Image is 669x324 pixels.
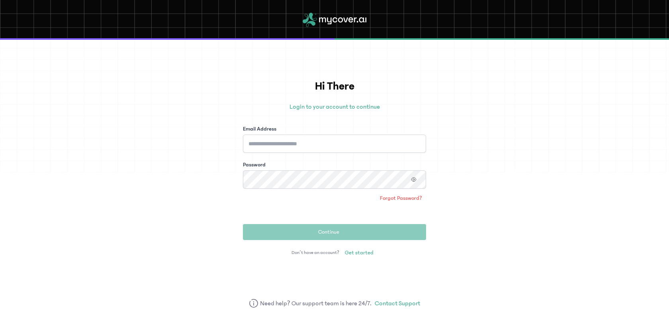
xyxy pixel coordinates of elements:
button: Continue [243,224,426,240]
label: Email Address [243,125,276,133]
span: Continue [318,228,339,236]
p: Login to your account to continue [243,102,426,111]
span: Get started [345,249,374,257]
span: Don’t have an account? [291,250,339,256]
label: Password [243,161,266,169]
a: Forgot Password? [376,192,426,205]
span: Need help? Our support team is here 24/7. [260,299,372,308]
span: Forgot Password? [380,194,422,202]
h1: Hi There [243,78,426,95]
a: Contact Support [375,299,420,308]
a: Get started [341,246,378,259]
